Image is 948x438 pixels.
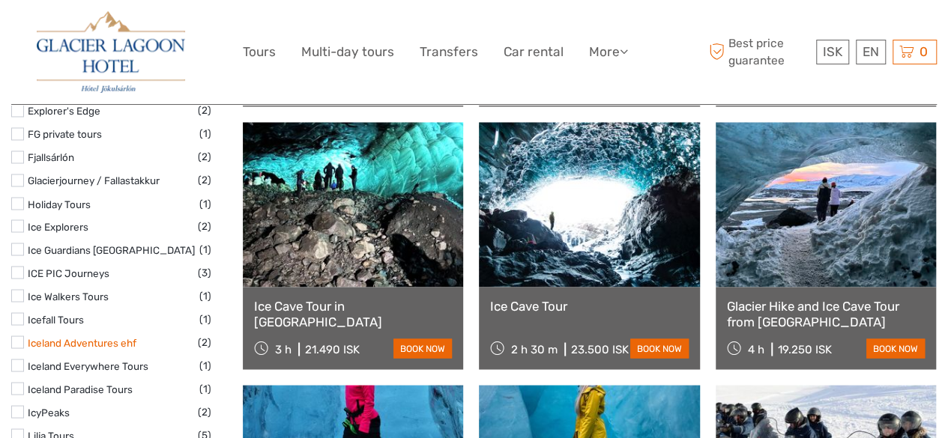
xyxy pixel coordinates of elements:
a: Ice Cave Tour [490,298,688,313]
span: 0 [917,44,930,59]
a: Fjallsárlón [28,151,74,163]
a: FG private tours [28,128,102,140]
a: Multi-day tours [301,41,394,63]
span: (2) [198,333,211,350]
span: (1) [199,310,211,327]
span: (1) [199,287,211,304]
a: book now [393,338,452,358]
div: 23.500 ISK [571,342,629,356]
span: (2) [198,102,211,119]
a: ICE PIC Journeys [28,267,109,279]
div: 21.490 ISK [305,342,360,356]
a: Tours [243,41,276,63]
a: IcyPeaks [28,406,70,418]
span: Best price guarantee [705,35,812,68]
span: 4 h [748,342,764,356]
a: Car rental [504,41,564,63]
div: EN [856,40,886,64]
a: Ice Explorers [28,220,88,232]
span: ISK [823,44,842,59]
span: (2) [198,217,211,234]
span: (1) [199,380,211,397]
span: (1) [199,240,211,258]
span: (1) [199,195,211,212]
a: Holiday Tours [28,198,91,210]
a: Iceland Adventures ehf [28,336,136,348]
span: (2) [198,171,211,189]
span: 3 h [275,342,292,356]
span: (2) [198,148,211,165]
a: book now [630,338,689,358]
a: Explorer's Edge [28,105,100,117]
span: (1) [199,125,211,142]
span: (3) [198,264,211,281]
a: Ice Cave Tour in [GEOGRAPHIC_DATA] [254,298,452,329]
a: Ice Guardians [GEOGRAPHIC_DATA] [28,243,195,255]
span: (1) [199,356,211,374]
a: Transfers [420,41,478,63]
a: Iceland Paradise Tours [28,383,133,395]
a: More [589,41,628,63]
span: 2 h 30 m [511,342,558,356]
a: Glacierjourney / Fallastakkur [28,174,160,186]
span: (2) [198,403,211,420]
a: book now [866,338,925,358]
div: 19.250 ISK [778,342,832,356]
a: Iceland Everywhere Tours [28,359,148,371]
a: Glacier Hike and Ice Cave Tour from [GEOGRAPHIC_DATA] [727,298,925,329]
p: We're away right now. Please check back later! [21,26,169,38]
button: Open LiveChat chat widget [172,23,190,41]
a: Icefall Tours [28,313,84,325]
a: Ice Walkers Tours [28,290,109,302]
img: 2790-86ba44ba-e5e5-4a53-8ab7-28051417b7bc_logo_big.jpg [37,11,185,93]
